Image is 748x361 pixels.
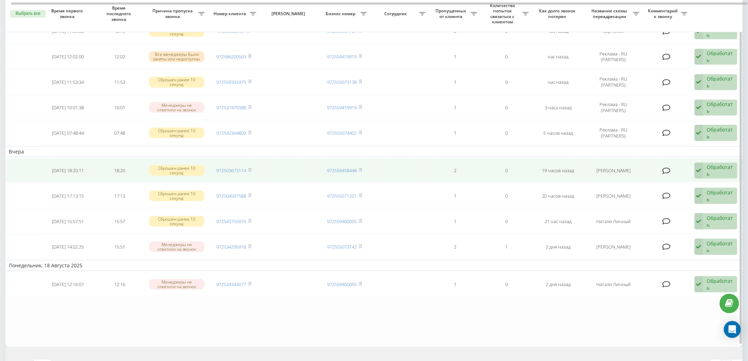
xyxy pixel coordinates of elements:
a: 972537479388 [217,104,246,111]
a: 972559458448 [327,167,357,174]
span: Причина пропуска звонка [149,8,198,19]
button: Выбрать все [10,10,46,18]
td: 18:20 [94,158,145,182]
td: [DATE] 11:53:34 [42,70,94,94]
div: Менеджеры не ответили на звонок [149,279,205,290]
div: Обработать [707,278,734,291]
td: 15:51 [94,235,145,259]
div: Сброшен ранее 10 секунд [149,191,205,201]
td: 19 часов назад [532,158,584,182]
div: Обработать [707,101,734,114]
div: Менеджеры не ответили на звонок [149,102,205,113]
td: 07:48 [94,121,145,145]
td: час назад [532,45,584,69]
td: 20 часов назад [532,184,584,208]
div: Сброшен ранее 10 секунд [149,165,205,176]
td: час назад [532,70,584,94]
td: 1 [429,95,481,120]
span: Номер клиента [212,11,250,17]
td: 2 дня назад [532,272,584,296]
td: 12:02 [94,45,145,69]
td: [PERSON_NAME] [584,158,643,182]
div: Обработать [707,50,734,63]
span: Время последнего звонка [100,5,140,22]
td: Вчера [5,146,743,157]
td: Реклама - RU (PARTNERS) [584,95,643,120]
td: 0 [481,158,532,182]
div: Обработать [707,215,734,228]
td: Понедельник, 18 Августа 2025 [5,260,743,271]
span: Название схемы переадресации [588,8,633,19]
span: Сотрудник [374,11,420,17]
a: 972555074402 [327,130,357,136]
a: 972555073138 [327,79,357,85]
a: 972559460005 [327,281,357,287]
td: 2 [429,235,481,259]
td: [PERSON_NAME] [584,184,643,208]
a: 972559460005 [327,218,357,225]
td: 11:53 [94,70,145,94]
td: [DATE] 14:02:25 [42,235,94,259]
td: [DATE] 15:57:51 [42,209,94,233]
span: Бизнес номер [322,11,361,17]
td: 15:57 [94,209,145,233]
td: [DATE] 18:20:11 [42,158,94,182]
div: Обработать [707,164,734,177]
div: Все менеджеры были заняты или недоступны [149,51,205,62]
a: 972559419919 [327,104,357,111]
td: 17:13 [94,184,145,208]
a: 972524344077 [217,281,246,287]
td: 0 [481,95,532,120]
td: 3 часа назад [532,95,584,120]
td: 1 [481,235,532,259]
td: [DATE] 07:48:44 [42,121,94,145]
a: 972559419919 [327,53,357,60]
span: Как долго звонок потерян [538,8,578,19]
div: Open Intercom Messenger [724,321,741,338]
a: 972504597588 [217,193,246,199]
div: Обработать [707,189,734,203]
a: 972586200563 [217,53,246,60]
div: Сброшен ранее 10 секунд [149,77,205,87]
td: 1 [429,45,481,69]
span: Количество попыток связаться с клиентом [484,3,522,25]
td: 0 [481,184,532,208]
div: Сброшен ранее 10 секунд [149,128,205,138]
a: 972559332475 [217,79,246,85]
td: Реклама - RU (PARTNERS) [584,70,643,94]
td: 12:16 [94,272,145,296]
span: [PERSON_NAME] [266,11,312,17]
td: Натали Личный [584,272,643,296]
td: 0 [481,272,532,296]
td: 1 [429,70,481,94]
div: Обработать [707,75,734,89]
td: 2 [429,158,481,182]
a: 972543755916 [217,218,246,225]
td: 1 [429,209,481,233]
td: 0 [481,209,532,233]
td: 0 [481,45,532,69]
td: [DATE] 12:02:00 [42,45,94,69]
td: 5 часов назад [532,121,584,145]
td: 2 дня назад [532,235,584,259]
td: 10:01 [94,95,145,120]
td: 1 [429,121,481,145]
td: [DATE] 10:01:38 [42,95,94,120]
a: 972534295918 [217,244,246,250]
div: Обработать [707,240,734,254]
span: Пропущенных от клиента [433,8,471,19]
td: [PERSON_NAME] [584,235,643,259]
td: Реклама - RU (PARTNERS) [584,45,643,69]
td: Натали Личный [584,209,643,233]
td: 0 [481,121,532,145]
td: 0 [481,70,532,94]
a: 972555071201 [327,193,357,199]
td: 21 час назад [532,209,584,233]
td: 1 [429,272,481,296]
a: 972542364809 [217,130,246,136]
div: Менеджеры не ответили на звонок [149,241,205,252]
a: 972503673114 [217,167,246,174]
div: Обработать [707,126,734,140]
a: 972555073142 [327,244,357,250]
td: [DATE] 12:16:07 [42,272,94,296]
